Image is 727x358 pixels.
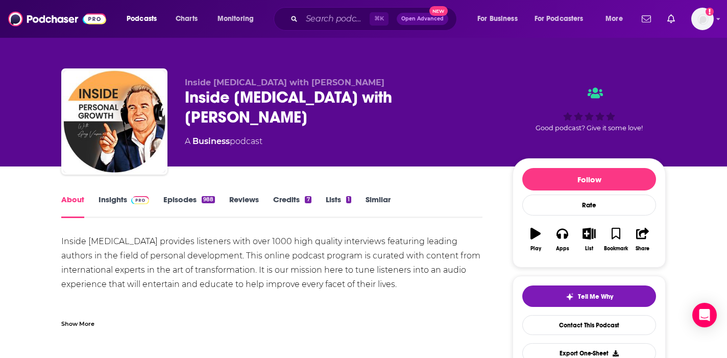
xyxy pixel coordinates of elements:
[663,10,679,28] a: Show notifications dropdown
[638,10,655,28] a: Show notifications dropdown
[706,8,714,16] svg: Add a profile image
[629,221,656,258] button: Share
[217,12,254,26] span: Monitoring
[513,78,666,141] div: Good podcast? Give it some love!
[691,8,714,30] span: Logged in as megcassidy
[8,9,106,29] img: Podchaser - Follow, Share and Rate Podcasts
[605,12,623,26] span: More
[429,6,448,16] span: New
[283,7,467,31] div: Search podcasts, credits, & more...
[522,315,656,335] a: Contact This Podcast
[131,196,149,204] img: Podchaser Pro
[528,11,598,27] button: open menu
[185,135,262,148] div: A podcast
[229,195,259,218] a: Reviews
[99,195,149,218] a: InsightsPodchaser Pro
[536,124,643,132] span: Good podcast? Give it some love!
[169,11,204,27] a: Charts
[63,70,165,173] img: Inside Personal Growth with Greg Voisen
[566,293,574,301] img: tell me why sparkle
[185,78,384,87] span: Inside [MEDICAL_DATA] with [PERSON_NAME]
[163,195,215,218] a: Episodes988
[522,168,656,190] button: Follow
[522,285,656,307] button: tell me why sparkleTell Me Why
[556,246,569,252] div: Apps
[210,11,267,27] button: open menu
[370,12,389,26] span: ⌘ K
[305,196,311,203] div: 7
[578,293,613,301] span: Tell Me Why
[302,11,370,27] input: Search podcasts, credits, & more...
[397,13,448,25] button: Open AdvancedNew
[530,246,541,252] div: Play
[401,16,444,21] span: Open Advanced
[535,12,584,26] span: For Podcasters
[691,8,714,30] img: User Profile
[576,221,602,258] button: List
[273,195,311,218] a: Credits7
[636,246,649,252] div: Share
[477,12,518,26] span: For Business
[585,246,593,252] div: List
[691,8,714,30] button: Show profile menu
[692,303,717,327] div: Open Intercom Messenger
[604,246,628,252] div: Bookmark
[61,195,84,218] a: About
[366,195,391,218] a: Similar
[598,11,636,27] button: open menu
[549,221,575,258] button: Apps
[346,196,351,203] div: 1
[176,12,198,26] span: Charts
[326,195,351,218] a: Lists1
[127,12,157,26] span: Podcasts
[522,221,549,258] button: Play
[602,221,629,258] button: Bookmark
[192,136,230,146] a: Business
[470,11,530,27] button: open menu
[202,196,215,203] div: 988
[522,195,656,216] div: Rate
[119,11,170,27] button: open menu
